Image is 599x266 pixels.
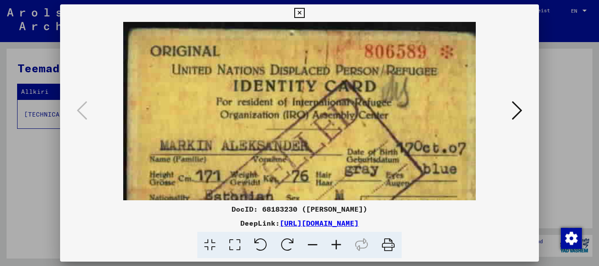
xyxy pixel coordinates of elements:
font: DocID: 68183230 ([PERSON_NAME]) [232,205,367,213]
font: DeepLink: [240,219,280,227]
a: [URL][DOMAIN_NAME] [280,219,359,227]
img: Nõusoleku muutmine [561,228,582,249]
